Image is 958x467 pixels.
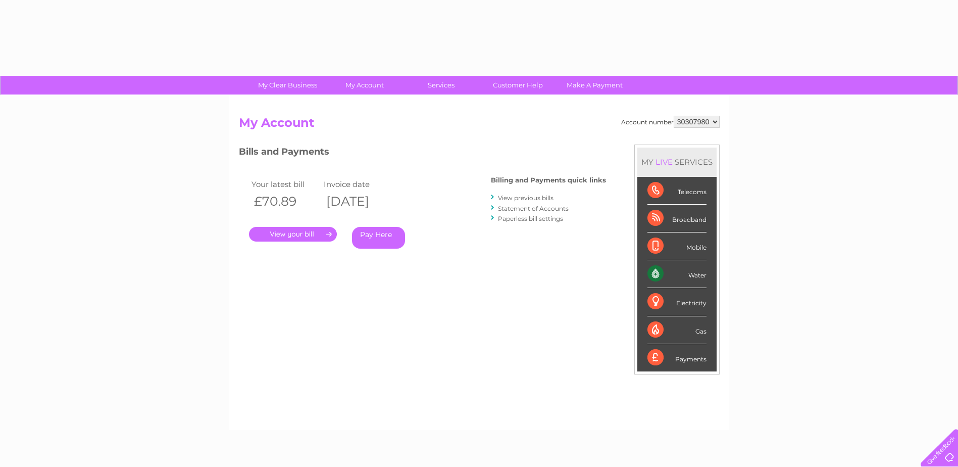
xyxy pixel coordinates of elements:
[498,194,553,202] a: View previous bills
[498,205,569,212] a: Statement of Accounts
[323,76,406,95] a: My Account
[476,76,560,95] a: Customer Help
[647,288,707,316] div: Electricity
[553,76,636,95] a: Make A Payment
[249,177,322,191] td: Your latest bill
[647,177,707,205] div: Telecoms
[321,191,394,212] th: [DATE]
[352,227,405,249] a: Pay Here
[249,227,337,242] a: .
[249,191,322,212] th: £70.89
[647,316,707,344] div: Gas
[491,176,606,184] h4: Billing and Payments quick links
[498,215,563,222] a: Paperless bill settings
[321,177,394,191] td: Invoice date
[621,116,720,128] div: Account number
[653,157,675,167] div: LIVE
[246,76,329,95] a: My Clear Business
[239,116,720,135] h2: My Account
[647,205,707,232] div: Broadband
[399,76,483,95] a: Services
[637,148,717,176] div: MY SERVICES
[239,145,606,162] h3: Bills and Payments
[647,344,707,371] div: Payments
[647,260,707,288] div: Water
[647,232,707,260] div: Mobile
